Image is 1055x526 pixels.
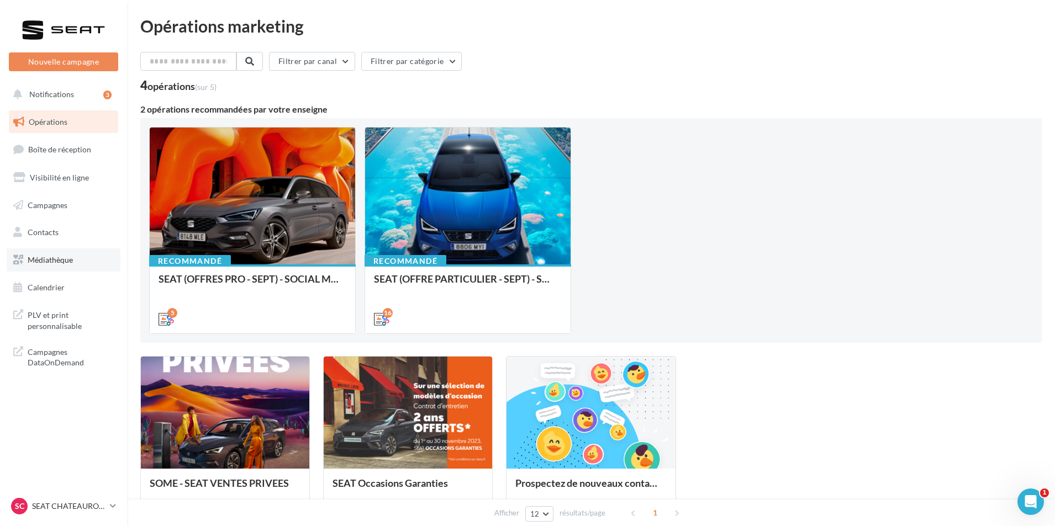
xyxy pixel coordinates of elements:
[28,255,73,264] span: Médiathèque
[7,303,120,336] a: PLV et print personnalisable
[7,166,120,189] a: Visibilité en ligne
[28,283,65,292] span: Calendrier
[167,308,177,318] div: 5
[525,506,553,522] button: 12
[361,52,462,71] button: Filtrer par catégorie
[7,248,120,272] a: Médiathèque
[140,18,1042,34] div: Opérations marketing
[29,117,67,126] span: Opérations
[7,276,120,299] a: Calendrier
[28,145,91,154] span: Boîte de réception
[374,273,562,295] div: SEAT (OFFRE PARTICULIER - SEPT) - SOCIAL MEDIA
[28,227,59,237] span: Contacts
[560,508,605,518] span: résultats/page
[530,509,540,518] span: 12
[103,91,112,99] div: 3
[30,173,89,182] span: Visibilité en ligne
[646,504,664,522] span: 1
[15,501,24,512] span: SC
[515,477,666,500] div: Prospectez de nouveaux contacts
[1040,488,1049,497] span: 1
[28,200,67,209] span: Campagnes
[1017,488,1044,515] iframe: Intercom live chat
[140,79,217,92] div: 4
[7,194,120,217] a: Campagnes
[32,501,106,512] p: SEAT CHATEAUROUX
[7,83,116,106] button: Notifications 3
[7,340,120,373] a: Campagnes DataOnDemand
[159,273,346,295] div: SEAT (OFFRES PRO - SEPT) - SOCIAL MEDIA
[7,221,120,244] a: Contacts
[150,477,300,500] div: SOME - SEAT VENTES PRIVEES
[195,82,217,92] span: (sur 5)
[7,110,120,134] a: Opérations
[29,89,74,99] span: Notifications
[7,137,120,161] a: Boîte de réception
[365,255,446,267] div: Recommandé
[147,81,217,91] div: opérations
[269,52,355,71] button: Filtrer par canal
[333,477,483,500] div: SEAT Occasions Garanties
[28,307,114,331] span: PLV et print personnalisable
[140,105,1042,114] div: 2 opérations recommandées par votre enseigne
[383,308,393,318] div: 16
[9,52,118,71] button: Nouvelle campagne
[494,508,519,518] span: Afficher
[149,255,231,267] div: Recommandé
[28,344,114,368] span: Campagnes DataOnDemand
[9,496,118,517] a: SC SEAT CHATEAUROUX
